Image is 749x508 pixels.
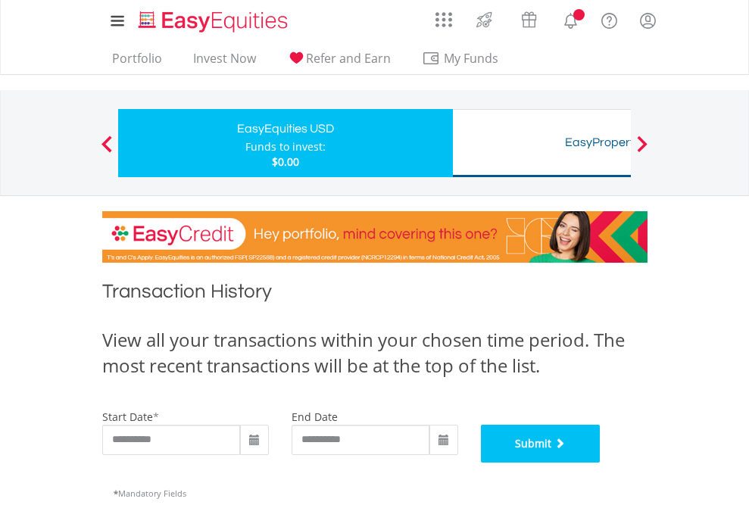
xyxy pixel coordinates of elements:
[472,8,497,32] img: thrive-v2.svg
[102,410,153,424] label: start date
[187,51,262,74] a: Invest Now
[106,51,168,74] a: Portfolio
[272,154,299,169] span: $0.00
[133,4,294,34] a: Home page
[102,278,648,312] h1: Transaction History
[590,4,629,34] a: FAQ's and Support
[102,327,648,379] div: View all your transactions within your chosen time period. The most recent transactions will be a...
[422,48,521,68] span: My Funds
[136,9,294,34] img: EasyEquities_Logo.png
[114,488,186,499] span: Mandatory Fields
[306,50,391,67] span: Refer and Earn
[516,8,541,32] img: vouchers-v2.svg
[127,118,444,139] div: EasyEquities USD
[102,211,648,263] img: EasyCredit Promotion Banner
[627,143,657,158] button: Next
[292,410,338,424] label: end date
[629,4,667,37] a: My Profile
[92,143,122,158] button: Previous
[435,11,452,28] img: grid-menu-icon.svg
[281,51,397,74] a: Refer and Earn
[481,425,601,463] button: Submit
[426,4,462,28] a: AppsGrid
[507,4,551,32] a: Vouchers
[551,4,590,34] a: Notifications
[245,139,326,154] div: Funds to invest:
